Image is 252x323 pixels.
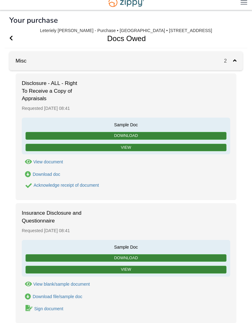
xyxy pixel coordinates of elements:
h1: Your purchase [9,16,58,24]
span: Disclosure - ALL - Right To Receive a Copy of Appraisals [22,80,84,102]
a: View [26,144,226,152]
div: Download doc [33,172,60,177]
a: Download [26,254,226,262]
span: Insurance Disclosure and Questionnaire [22,209,84,225]
div: Leteriely [PERSON_NAME] - Purchase • [GEOGRAPHIC_DATA] • [STREET_ADDRESS] [40,28,212,33]
button: View Insurance Disclosure and Questionnaire [22,281,90,288]
div: Requested [DATE] 08:41 [22,225,230,237]
div: Sign document [34,306,63,311]
button: Acknowledge receipt of document [22,182,32,190]
a: Waiting for your co-borrower to e-sign [22,304,64,313]
span: Sample Doc [25,121,227,128]
a: Download Disclosure - ALL - Right To Receive a Copy of Appraisals [22,171,60,178]
span: Sample Doc [25,243,227,250]
h1: Docs Owed [5,29,240,48]
button: View Disclosure - ALL - Right To Receive a Copy of Appraisals [22,159,63,165]
div: Acknowledge receipt of document [34,183,99,188]
a: Misc [9,58,26,64]
div: View blank/sample document [33,282,90,287]
div: Download file/sample doc [33,294,82,299]
div: Requested [DATE] 08:41 [22,102,230,115]
a: Download [26,132,226,140]
a: Download Insurance Disclosure and Questionnaire [22,293,82,300]
a: View [26,266,226,274]
span: 2 [224,58,233,63]
div: View document [33,159,63,164]
a: Go Back [9,29,13,48]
